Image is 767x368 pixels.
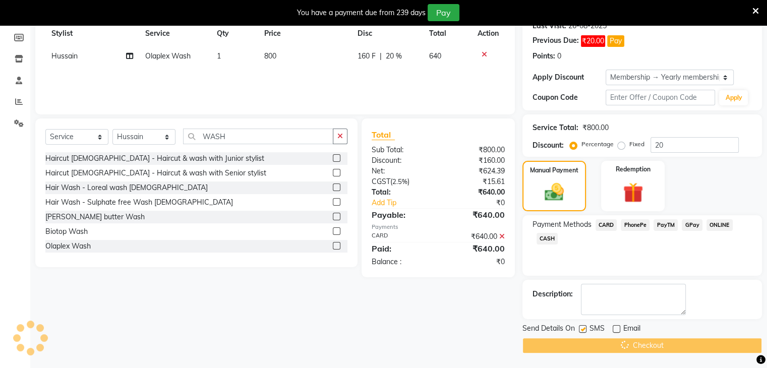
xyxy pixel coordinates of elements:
[423,22,471,45] th: Total
[438,209,512,221] div: ₹640.00
[596,219,617,231] span: CARD
[364,242,438,255] div: Paid:
[533,122,578,133] div: Service Total:
[706,219,733,231] span: ONLINE
[364,187,438,198] div: Total:
[364,209,438,221] div: Payable:
[438,166,512,176] div: ₹624.39
[616,165,651,174] label: Redemption
[533,21,566,31] div: Last Visit:
[372,177,390,186] span: CGST
[364,257,438,267] div: Balance :
[582,122,609,133] div: ₹800.00
[533,35,579,47] div: Previous Due:
[139,22,211,45] th: Service
[183,129,333,144] input: Search or Scan
[145,51,191,60] span: Olaplex Wash
[364,231,438,242] div: CARD
[581,35,605,47] span: ₹20.00
[522,323,575,336] span: Send Details On
[533,92,606,103] div: Coupon Code
[364,198,450,208] a: Add Tip
[533,289,573,299] div: Description:
[533,219,592,230] span: Payment Methods
[438,187,512,198] div: ₹640.00
[364,176,438,187] div: ( )
[568,21,607,31] div: 26-08-2025
[297,8,426,18] div: You have a payment due from 239 days
[428,4,459,21] button: Pay
[45,22,139,45] th: Stylist
[606,90,716,105] input: Enter Offer / Coupon Code
[607,35,624,47] button: Pay
[621,219,650,231] span: PhonePe
[211,22,258,45] th: Qty
[45,212,145,222] div: [PERSON_NAME] butter Wash
[45,241,91,252] div: Olaplex Wash
[357,51,375,62] span: 160 F
[217,51,221,60] span: 1
[539,181,570,203] img: _cash.svg
[438,176,512,187] div: ₹15.61
[385,51,401,62] span: 20 %
[438,257,512,267] div: ₹0
[429,51,441,60] span: 640
[617,180,650,205] img: _gift.svg
[682,219,702,231] span: GPay
[537,233,558,244] span: CASH
[533,51,555,62] div: Points:
[438,155,512,166] div: ₹160.00
[351,22,423,45] th: Disc
[471,22,505,45] th: Action
[364,155,438,166] div: Discount:
[557,51,561,62] div: 0
[392,177,407,186] span: 2.5%
[372,130,395,140] span: Total
[51,51,78,60] span: Hussain
[45,168,266,178] div: Haircut [DEMOGRAPHIC_DATA] - Haircut & wash with Senior stylist
[450,198,512,208] div: ₹0
[581,140,614,149] label: Percentage
[530,166,578,175] label: Manual Payment
[629,140,644,149] label: Fixed
[438,242,512,255] div: ₹640.00
[438,231,512,242] div: ₹640.00
[364,166,438,176] div: Net:
[589,323,605,336] span: SMS
[45,182,208,193] div: Hair Wash - Loreal wash [DEMOGRAPHIC_DATA]
[719,90,748,105] button: Apply
[45,153,264,164] div: Haircut [DEMOGRAPHIC_DATA] - Haircut & wash with Junior stylist
[45,197,233,208] div: Hair Wash - Sulphate free Wash [DEMOGRAPHIC_DATA]
[364,145,438,155] div: Sub Total:
[654,219,678,231] span: PayTM
[533,140,564,151] div: Discount:
[258,22,351,45] th: Price
[264,51,276,60] span: 800
[372,223,505,231] div: Payments
[623,323,640,336] span: Email
[45,226,88,237] div: Biotop Wash
[533,72,606,83] div: Apply Discount
[379,51,381,62] span: |
[438,145,512,155] div: ₹800.00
